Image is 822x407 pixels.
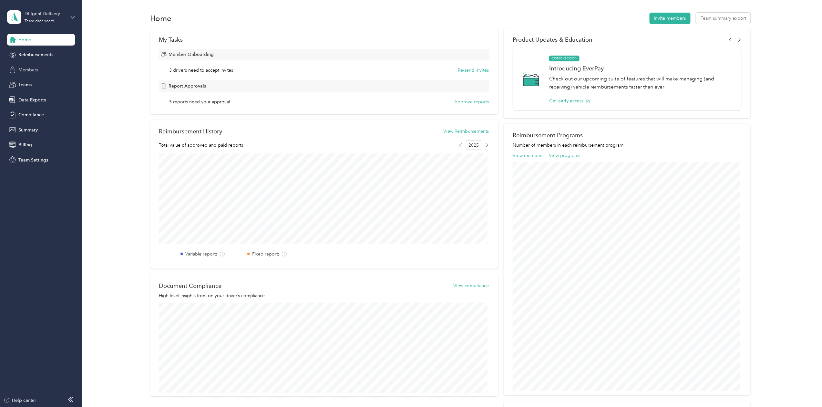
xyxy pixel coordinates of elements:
label: Variable reports [185,251,218,257]
div: Diligent Delivery [25,10,65,17]
span: 2025 [466,140,481,150]
span: 3 drivers need to accept invites [169,67,233,74]
span: Compliance [18,111,44,118]
p: Number of members in each reimbursement program. [513,142,742,149]
span: 5 reports need your approval [169,99,230,105]
button: Invite members [650,13,691,24]
button: Help center [4,397,36,404]
span: Reimbursements [18,51,53,58]
h1: Home [150,15,172,22]
span: Teams [18,81,32,88]
h2: Document Compliance [159,282,222,289]
button: View compliance [454,282,489,289]
span: Billing [18,141,32,148]
button: Get early access [549,98,590,104]
p: Check out our upcoming suite of features that will make managing (and receiving) vehicle reimburs... [549,75,735,91]
button: Re-send invites [458,67,489,74]
span: Team Settings [18,157,48,163]
iframe: Everlance-gr Chat Button Frame [786,371,822,407]
button: View Reimbursements [444,128,489,135]
span: Home [18,37,31,43]
button: View programs [549,152,581,159]
span: Member Onboarding [169,51,214,58]
span: Members [18,67,38,73]
span: Report Approvals [169,83,206,89]
button: Team summary export [696,13,751,24]
button: Approve reports [455,99,489,105]
p: High level insights from on your driver’s compliance. [159,292,489,299]
span: Product Updates & Education [513,36,592,43]
h2: Reimbursement History [159,128,222,135]
h1: Introducing EverPay [549,65,735,72]
span: Summary [18,127,38,133]
button: View members [513,152,543,159]
span: COMING SOON [549,56,580,61]
label: Fixed reports [252,251,280,257]
div: Team dashboard [25,19,55,23]
h2: Reimbursement Programs [513,132,742,139]
span: Total value of approved and paid reports [159,142,243,149]
span: Data Exports [18,97,46,103]
div: My Tasks [159,36,489,43]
